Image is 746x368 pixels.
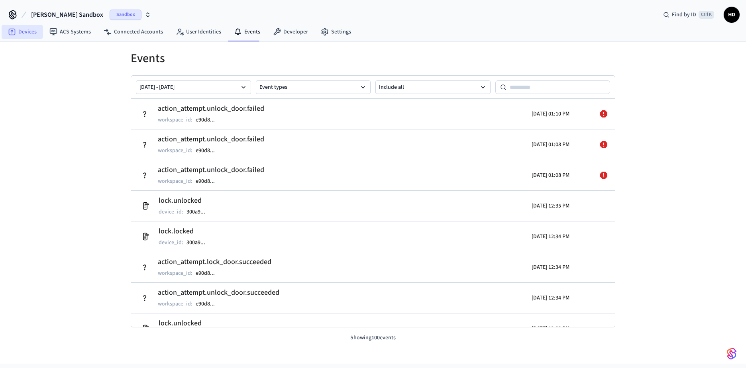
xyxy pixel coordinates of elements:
[657,8,720,22] div: Find by IDCtrl K
[159,208,183,216] p: device_id :
[158,164,264,176] h2: action_attempt.unlock_door.failed
[159,239,183,247] p: device_id :
[159,195,213,206] h2: lock.unlocked
[158,269,192,277] p: workspace_id :
[532,233,569,241] p: [DATE] 12:34 PM
[194,146,223,155] button: e90d8...
[97,25,169,39] a: Connected Accounts
[724,7,740,23] button: HD
[158,147,192,155] p: workspace_id :
[267,25,314,39] a: Developer
[185,238,213,247] button: 300a9...
[532,202,569,210] p: [DATE] 12:35 PM
[724,8,739,22] span: HD
[110,10,141,20] span: Sandbox
[158,103,264,114] h2: action_attempt.unlock_door.failed
[532,110,569,118] p: [DATE] 01:10 PM
[31,10,103,20] span: [PERSON_NAME] Sandbox
[158,116,192,124] p: workspace_id :
[158,177,192,185] p: workspace_id :
[699,11,714,19] span: Ctrl K
[159,318,213,329] h2: lock.unlocked
[194,115,223,125] button: e90d8...
[532,141,569,149] p: [DATE] 01:08 PM
[194,176,223,186] button: e90d8...
[194,299,223,309] button: e90d8...
[169,25,228,39] a: User Identities
[194,268,223,278] button: e90d8...
[532,294,569,302] p: [DATE] 12:34 PM
[532,171,569,179] p: [DATE] 01:08 PM
[131,51,615,66] h1: Events
[2,25,43,39] a: Devices
[43,25,97,39] a: ACS Systems
[228,25,267,39] a: Events
[136,80,251,94] button: [DATE] - [DATE]
[158,287,279,298] h2: action_attempt.unlock_door.succeeded
[727,347,736,360] img: SeamLogoGradient.69752ec5.svg
[532,325,569,333] p: [DATE] 12:33 PM
[158,134,264,145] h2: action_attempt.unlock_door.failed
[532,263,569,271] p: [DATE] 12:34 PM
[131,334,615,342] p: Showing 100 events
[185,207,213,217] button: 300a9...
[158,256,271,268] h2: action_attempt.lock_door.succeeded
[158,300,192,308] p: workspace_id :
[375,80,491,94] button: Include all
[672,11,696,19] span: Find by ID
[256,80,371,94] button: Event types
[159,226,213,237] h2: lock.locked
[314,25,357,39] a: Settings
